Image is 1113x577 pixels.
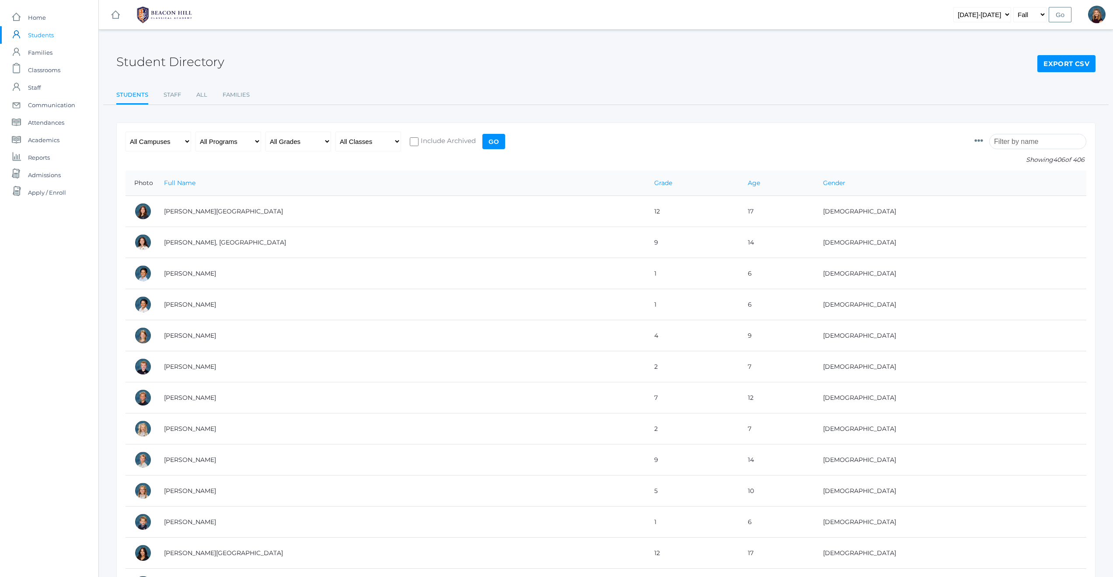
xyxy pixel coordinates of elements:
td: 6 [739,507,814,538]
td: [PERSON_NAME], [GEOGRAPHIC_DATA] [155,227,645,258]
td: [PERSON_NAME] [155,413,645,444]
span: Admissions [28,166,61,184]
td: [PERSON_NAME] [155,289,645,320]
td: [PERSON_NAME] [155,444,645,476]
span: 406 [1053,156,1065,164]
td: 1 [645,258,739,289]
td: 9 [645,444,739,476]
td: [DEMOGRAPHIC_DATA] [814,196,1086,227]
span: Apply / Enroll [28,184,66,201]
td: [DEMOGRAPHIC_DATA] [814,476,1086,507]
a: Grade [654,179,672,187]
div: Elle Albanese [134,420,152,437]
a: Gender [823,179,845,187]
td: [PERSON_NAME] [155,507,645,538]
input: Go [482,134,505,149]
td: 14 [739,227,814,258]
td: 12 [739,382,814,413]
td: [DEMOGRAPHIC_DATA] [814,413,1086,444]
td: 2 [645,413,739,444]
td: 9 [739,320,814,351]
div: Dominic Abrea [134,265,152,282]
img: 1_BHCALogos-05.png [132,4,197,26]
td: 17 [739,196,814,227]
td: [DEMOGRAPHIC_DATA] [814,227,1086,258]
td: 1 [645,507,739,538]
p: Showing of 406 [974,155,1086,164]
a: Staff [164,86,181,104]
td: [PERSON_NAME] [155,258,645,289]
td: [PERSON_NAME] [155,476,645,507]
td: 2 [645,351,739,382]
td: [PERSON_NAME] [155,320,645,351]
a: Students [116,86,148,105]
span: Students [28,26,54,44]
td: 7 [739,413,814,444]
span: Home [28,9,46,26]
td: [PERSON_NAME][GEOGRAPHIC_DATA] [155,196,645,227]
span: Classrooms [28,61,60,79]
td: 6 [739,289,814,320]
input: Filter by name [989,134,1086,149]
span: Staff [28,79,41,96]
td: 5 [645,476,739,507]
span: Attendances [28,114,64,131]
td: 17 [739,538,814,569]
td: 1 [645,289,739,320]
span: Academics [28,131,59,149]
td: [DEMOGRAPHIC_DATA] [814,444,1086,476]
a: Age [748,179,760,187]
td: [PERSON_NAME][GEOGRAPHIC_DATA] [155,538,645,569]
div: Charlotte Abdulla [134,203,152,220]
span: Reports [28,149,50,166]
td: 10 [739,476,814,507]
td: 6 [739,258,814,289]
div: Jack Adams [134,358,152,375]
td: 7 [739,351,814,382]
span: Families [28,44,52,61]
span: Include Archived [419,136,476,147]
div: Grayson Abrea [134,296,152,313]
div: Paige Albanese [134,482,152,500]
td: [PERSON_NAME] [155,351,645,382]
td: 7 [645,382,739,413]
td: [DEMOGRAPHIC_DATA] [814,351,1086,382]
td: 12 [645,196,739,227]
td: [DEMOGRAPHIC_DATA] [814,538,1086,569]
div: Nolan Alstot [134,513,152,531]
td: [DEMOGRAPHIC_DATA] [814,320,1086,351]
input: Include Archived [410,137,419,146]
td: 9 [645,227,739,258]
input: Go [1049,7,1071,22]
div: Phoenix Abdulla [134,234,152,251]
th: Photo [126,171,155,196]
td: 14 [739,444,814,476]
td: [DEMOGRAPHIC_DATA] [814,258,1086,289]
td: [DEMOGRAPHIC_DATA] [814,507,1086,538]
a: All [196,86,207,104]
div: Lindsay Leeds [1088,6,1106,23]
div: Logan Albanese [134,451,152,469]
td: [DEMOGRAPHIC_DATA] [814,289,1086,320]
a: Export CSV [1037,55,1096,73]
td: [DEMOGRAPHIC_DATA] [814,382,1086,413]
td: 4 [645,320,739,351]
div: Amelia Adams [134,327,152,344]
a: Full Name [164,179,195,187]
span: Communication [28,96,75,114]
td: [PERSON_NAME] [155,382,645,413]
td: 12 [645,538,739,569]
div: Victoria Arellano [134,544,152,562]
div: Cole Albanese [134,389,152,406]
h2: Student Directory [116,55,224,69]
a: Families [223,86,250,104]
